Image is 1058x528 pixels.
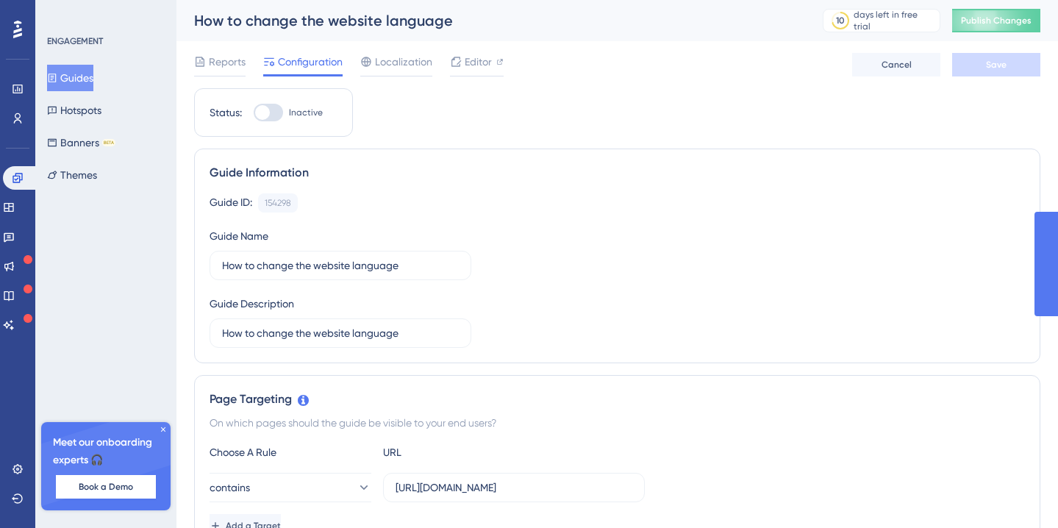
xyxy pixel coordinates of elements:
[56,475,156,499] button: Book a Demo
[210,473,371,502] button: contains
[383,443,545,461] div: URL
[952,9,1040,32] button: Publish Changes
[47,97,101,124] button: Hotspots
[210,295,294,313] div: Guide Description
[210,414,1025,432] div: On which pages should the guide be visible to your end users?
[47,162,97,188] button: Themes
[194,10,786,31] div: How to change the website language
[210,227,268,245] div: Guide Name
[210,443,371,461] div: Choose A Rule
[265,197,291,209] div: 154298
[278,53,343,71] span: Configuration
[53,434,159,469] span: Meet our onboarding experts 🎧
[210,390,1025,408] div: Page Targeting
[996,470,1040,514] iframe: UserGuiding AI Assistant Launcher
[47,65,93,91] button: Guides
[210,193,252,213] div: Guide ID:
[854,9,935,32] div: days left in free trial
[79,481,133,493] span: Book a Demo
[836,15,845,26] div: 10
[47,35,103,47] div: ENGAGEMENT
[210,479,250,496] span: contains
[852,53,940,76] button: Cancel
[289,107,323,118] span: Inactive
[961,15,1032,26] span: Publish Changes
[209,53,246,71] span: Reports
[882,59,912,71] span: Cancel
[396,479,632,496] input: yourwebsite.com/path
[222,325,459,341] input: Type your Guide’s Description here
[102,139,115,146] div: BETA
[986,59,1007,71] span: Save
[375,53,432,71] span: Localization
[47,129,115,156] button: BannersBETA
[952,53,1040,76] button: Save
[210,104,242,121] div: Status:
[465,53,492,71] span: Editor
[222,257,459,274] input: Type your Guide’s Name here
[210,164,1025,182] div: Guide Information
